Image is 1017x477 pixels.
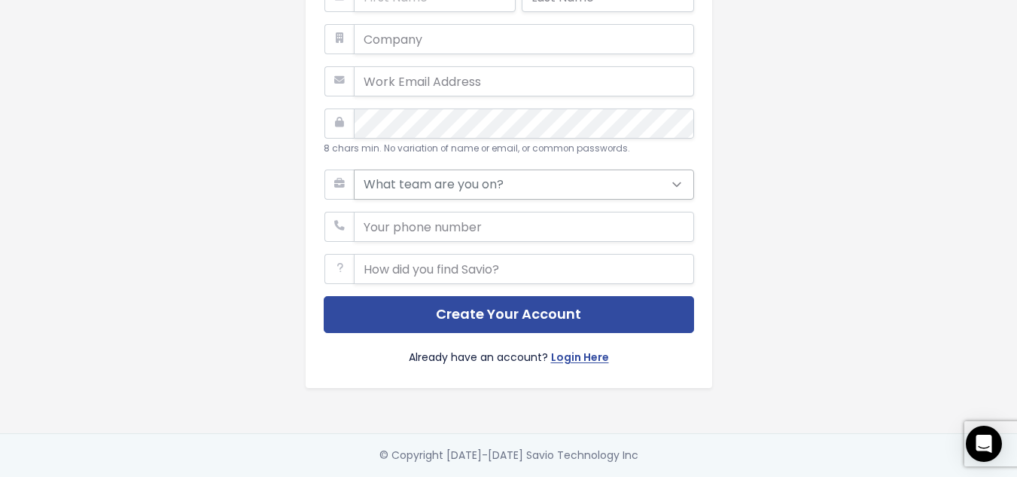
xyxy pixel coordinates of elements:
button: Create Your Account [324,296,694,333]
small: 8 chars min. No variation of name or email, or common passwords. [324,142,630,154]
input: How did you find Savio? [354,254,694,284]
input: Your phone number [354,212,694,242]
input: Work Email Address [354,66,694,96]
div: Open Intercom Messenger [966,426,1002,462]
div: © Copyright [DATE]-[DATE] Savio Technology Inc [379,446,638,465]
a: Login Here [551,348,609,370]
input: Company [354,24,694,54]
div: Already have an account? [324,333,694,370]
